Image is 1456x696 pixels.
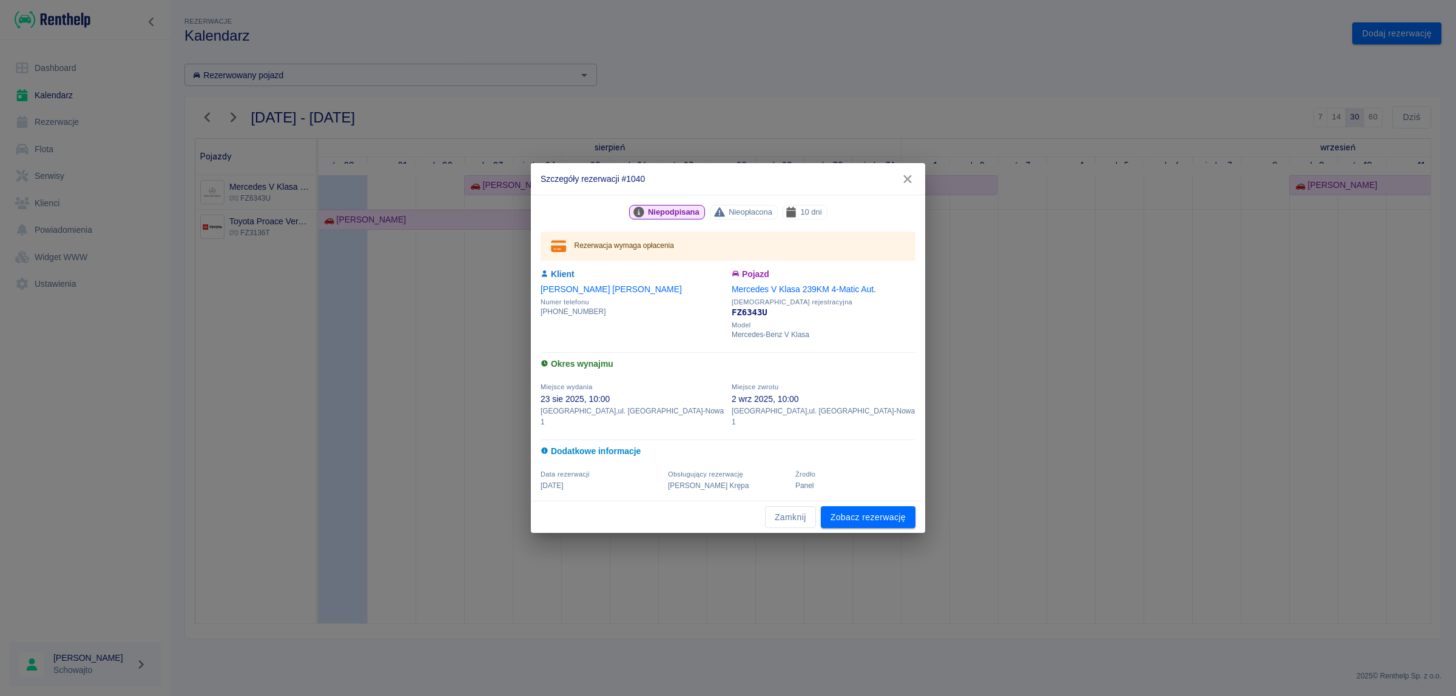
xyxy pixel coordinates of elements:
p: [GEOGRAPHIC_DATA] , ul. [GEOGRAPHIC_DATA]-Nowa 1 [541,406,724,427]
p: [DATE] [541,480,661,491]
h2: Szczegóły rezerwacji #1040 [531,163,925,195]
h6: Dodatkowe informacje [541,445,915,458]
span: Miejsce wydania [541,383,593,390]
h6: Klient [541,268,724,281]
span: Data rezerwacji [541,470,590,478]
p: Panel [795,480,915,491]
div: Rezerwacja wymaga opłacenia [575,235,674,257]
p: Mercedes-Benz V Klasa [732,329,915,340]
p: [PERSON_NAME] Krępa [668,480,788,491]
span: 10 dni [795,206,826,218]
h6: Okres wynajmu [541,358,915,370]
p: FZ6343U [732,306,915,319]
span: Model [732,321,915,329]
p: [GEOGRAPHIC_DATA] , ul. [GEOGRAPHIC_DATA]-Nowa 1 [732,406,915,427]
span: Żrodło [795,470,815,478]
span: Obsługujący rezerwację [668,470,743,478]
span: Numer telefonu [541,298,724,306]
span: Niepodpisana [643,206,704,218]
h6: Pojazd [732,268,915,281]
a: [PERSON_NAME] [PERSON_NAME] [541,284,682,294]
p: 2 wrz 2025, 10:00 [732,393,915,406]
button: Zamknij [765,506,816,529]
a: Zobacz rezerwację [821,506,915,529]
span: Miejsce zwrotu [732,383,778,390]
p: 23 sie 2025, 10:00 [541,393,724,406]
span: [DEMOGRAPHIC_DATA] rejestracyjna [732,298,915,306]
a: Mercedes V Klasa 239KM 4-Matic Aut. [732,284,876,294]
p: [PHONE_NUMBER] [541,306,724,317]
span: Nieopłacona [724,206,777,218]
